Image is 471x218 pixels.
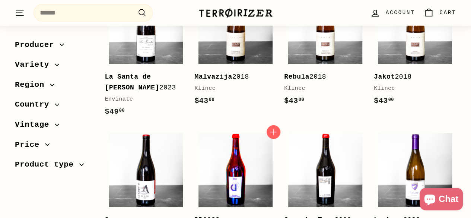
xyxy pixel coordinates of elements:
[374,73,395,80] b: Jakot
[299,97,304,102] sup: 00
[284,84,359,93] div: Klinec
[374,97,394,105] span: $43
[15,158,79,171] span: Product type
[119,108,125,113] sup: 00
[374,72,449,82] div: 2018
[15,98,55,111] span: Country
[15,76,93,97] button: Region
[105,73,159,91] b: La Santa de [PERSON_NAME]
[15,136,93,157] button: Price
[15,138,45,151] span: Price
[419,2,461,24] a: Cart
[15,38,60,51] span: Producer
[284,73,309,80] b: Rebula
[15,157,93,177] button: Product type
[386,9,415,17] span: Account
[439,9,456,17] span: Cart
[417,188,465,212] inbox-online-store-chat: Shopify online store chat
[284,97,304,105] span: $43
[15,57,93,77] button: Variety
[15,37,93,57] button: Producer
[105,107,125,116] span: $49
[194,73,232,80] b: Malvazija
[284,72,359,82] div: 2018
[15,97,93,117] button: Country
[15,118,55,131] span: Vintage
[194,72,269,82] div: 2018
[15,116,93,136] button: Vintage
[194,97,214,105] span: $43
[105,72,179,93] div: 2023
[366,2,419,24] a: Account
[388,97,394,102] sup: 00
[194,84,269,93] div: Klinec
[374,84,449,93] div: Klinec
[105,95,179,104] div: Envinate
[15,78,50,91] span: Region
[209,97,214,102] sup: 00
[15,59,55,71] span: Variety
